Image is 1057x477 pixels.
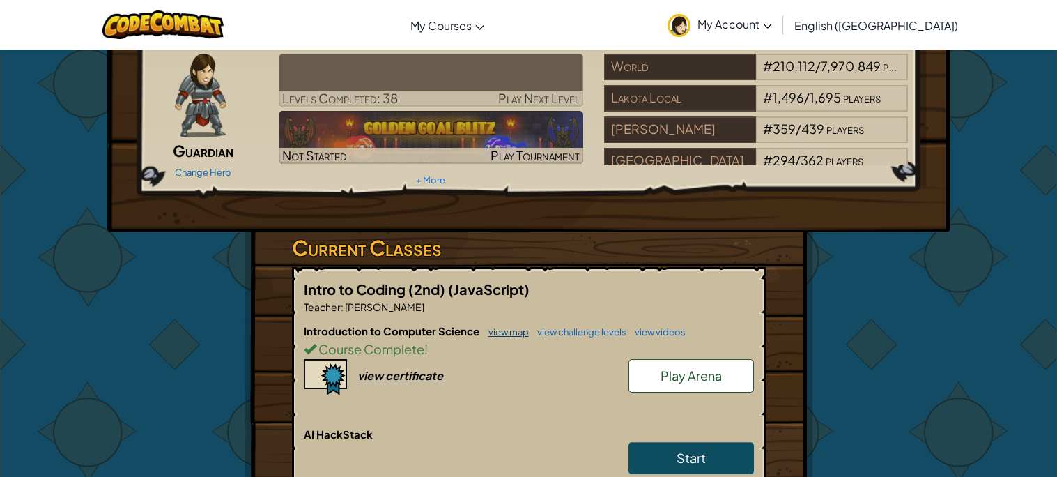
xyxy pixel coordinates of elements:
a: My Courses [403,6,491,44]
a: view challenge levels [530,326,626,338]
span: / [815,58,821,74]
a: view map [481,326,529,338]
div: [GEOGRAPHIC_DATA] [604,148,756,174]
a: [PERSON_NAME]#359/439players [604,130,909,146]
span: Play Tournament [491,147,580,163]
span: players [826,121,864,137]
span: Teacher [304,301,341,313]
a: English ([GEOGRAPHIC_DATA]) [787,6,965,44]
div: World [604,54,756,80]
span: Introduction to Computer Science [304,324,481,338]
span: 7,970,849 [821,58,881,74]
span: My Courses [410,18,472,33]
span: Guardian [173,141,233,160]
span: 294 [773,152,795,168]
a: Lakota Local#1,496/1,695players [604,98,909,114]
span: 210,112 [773,58,815,74]
span: # [763,121,773,137]
span: Levels Completed: 38 [282,90,398,106]
span: # [763,89,773,105]
div: view certificate [357,368,443,383]
a: Start [628,442,754,474]
span: players [843,89,881,105]
span: [PERSON_NAME] [344,301,424,313]
span: AI HackStack [304,427,373,441]
span: Start [677,450,706,466]
span: Play Arena [661,368,722,384]
div: [PERSON_NAME] [604,116,756,143]
a: + More [416,174,445,185]
span: My Account [697,17,772,31]
span: / [804,89,810,105]
a: [GEOGRAPHIC_DATA]#294/362players [604,161,909,177]
span: : [341,301,344,313]
span: 362 [801,152,824,168]
span: 359 [773,121,796,137]
img: avatar [668,14,690,37]
a: Change Hero [175,167,231,178]
span: English ([GEOGRAPHIC_DATA]) [794,18,958,33]
img: certificate-icon.png [304,359,347,395]
span: Course Complete [316,341,424,357]
a: Not StartedPlay Tournament [279,111,583,164]
span: Intro to Coding (2nd) [304,280,448,298]
span: players [826,152,863,168]
span: 439 [801,121,824,137]
img: guardian-pose.png [175,54,226,137]
span: Play Next Level [498,90,580,106]
a: Play Next Level [279,54,583,107]
a: view videos [628,326,686,338]
img: CodeCombat logo [102,10,224,39]
span: 1,496 [773,89,804,105]
span: (JavaScript) [448,280,530,298]
span: players [883,58,920,74]
span: # [763,152,773,168]
span: / [796,121,801,137]
span: 1,695 [810,89,841,105]
div: Lakota Local [604,85,756,112]
a: World#210,112/7,970,849players [604,67,909,83]
span: # [763,58,773,74]
a: My Account [661,3,779,47]
img: Golden Goal [279,111,583,164]
a: view certificate [304,368,443,383]
span: / [795,152,801,168]
span: ! [424,341,428,357]
span: Not Started [282,147,347,163]
h3: Current Classes [292,232,766,264]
